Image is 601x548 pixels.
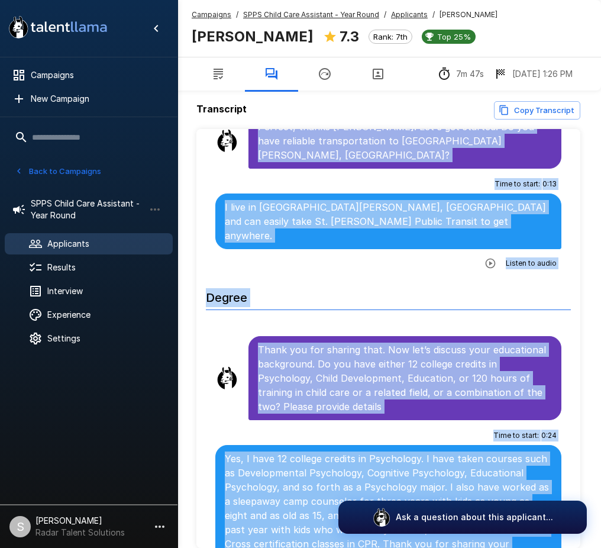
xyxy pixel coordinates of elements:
p: I live in [GEOGRAPHIC_DATA][PERSON_NAME], [GEOGRAPHIC_DATA] and can easily take St. [PERSON_NAME]... [225,200,552,243]
u: Campaigns [192,10,231,19]
span: [PERSON_NAME] [440,9,497,21]
span: / [384,9,386,21]
button: Copy transcript [494,101,580,120]
span: / [432,9,435,21]
span: / [236,9,238,21]
b: [PERSON_NAME] [192,28,314,45]
p: 7m 47s [456,68,484,80]
p: Thank you for sharing that. Now let’s discuss your educational background. Do you have either 12 ... [258,343,552,414]
span: Listen to audio [506,257,557,269]
span: Top 25% [432,32,476,41]
u: Applicants [391,10,428,19]
span: 0 : 24 [541,430,557,441]
p: Ask a question about this applicant... [396,511,553,523]
u: SPPS Child Care Assistant - Year Round [243,10,379,19]
div: The time between starting and completing the interview [437,67,484,81]
img: llama_clean.png [215,366,239,390]
div: The date and time when the interview was completed [493,67,573,81]
span: Time to start : [495,178,540,190]
b: Transcript [196,103,247,115]
span: 0 : 13 [542,178,557,190]
p: [DATE] 1:26 PM [512,68,573,80]
p: Perfect, thanks [PERSON_NAME]. Let's get started. Do you have reliable transportation to [GEOGRAP... [258,120,552,162]
img: llama_clean.png [215,129,239,153]
span: Rank: 7th [369,32,412,41]
img: logo_glasses@2x.png [372,508,391,527]
b: 7.3 [340,28,359,45]
button: Ask a question about this applicant... [338,501,587,534]
h6: Degree [206,279,571,310]
span: Time to start : [493,430,539,441]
